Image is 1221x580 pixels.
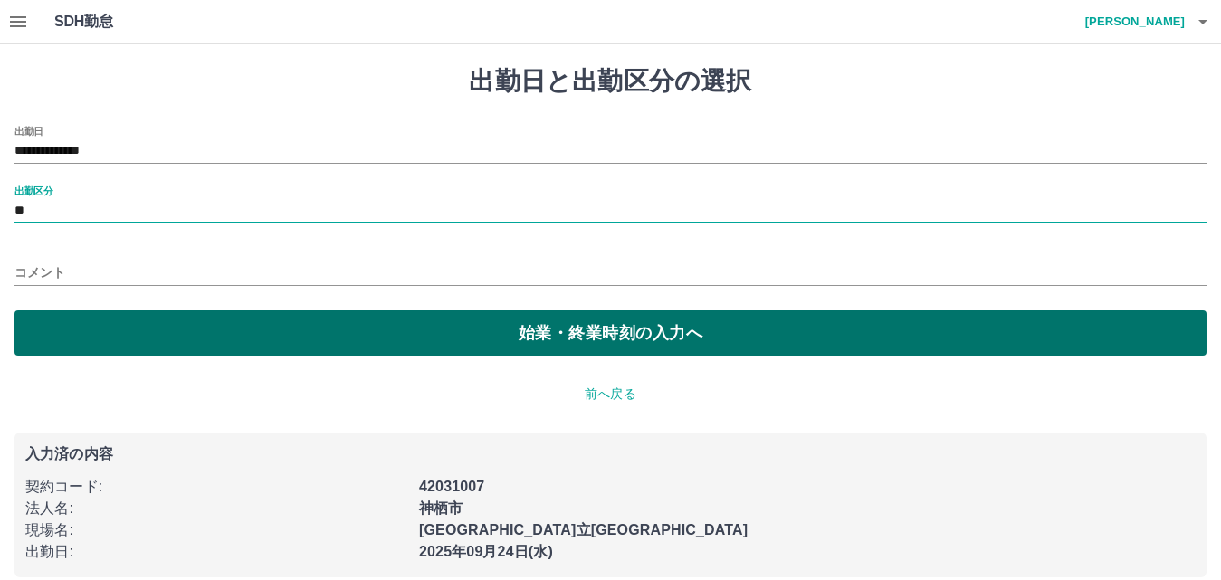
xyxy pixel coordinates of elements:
p: 出勤日 : [25,541,408,563]
b: 42031007 [419,479,484,494]
label: 出勤区分 [14,184,52,197]
b: 2025年09月24日(水) [419,544,553,559]
label: 出勤日 [14,124,43,138]
p: 現場名 : [25,519,408,541]
button: 始業・終業時刻の入力へ [14,310,1207,356]
p: 前へ戻る [14,385,1207,404]
p: 法人名 : [25,498,408,519]
b: [GEOGRAPHIC_DATA]立[GEOGRAPHIC_DATA] [419,522,748,537]
p: 入力済の内容 [25,447,1196,461]
p: 契約コード : [25,476,408,498]
b: 神栖市 [419,500,463,516]
h1: 出勤日と出勤区分の選択 [14,66,1207,97]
